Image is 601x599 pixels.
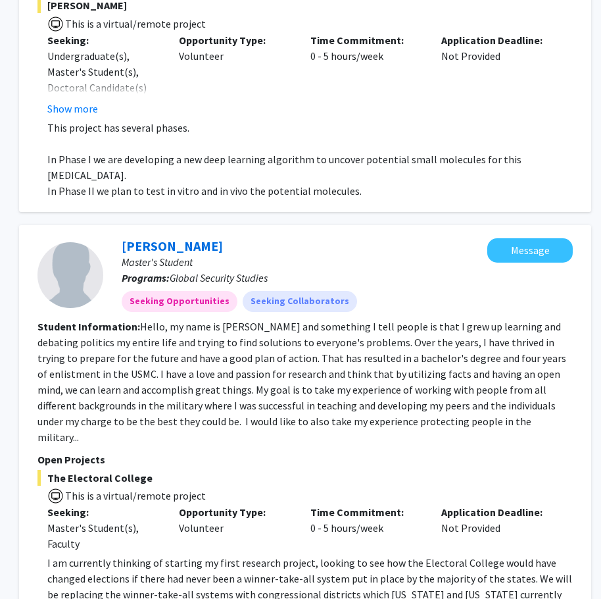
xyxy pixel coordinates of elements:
[37,320,566,444] fg-read-more: Hello, my name is [PERSON_NAME] and something I tell people is that I grew up learning and debati...
[47,183,573,199] p: In Phase II we plan to test in vitro and in vivo the potential molecules.
[47,520,159,552] div: Master's Student(s), Faculty
[431,504,563,552] div: Not Provided
[64,489,206,502] span: This is a virtual/remote project
[47,48,159,206] div: Undergraduate(s), Master's Student(s), Doctoral Candidate(s) (PhD, MD, DMD, PharmD, etc.), Postdo...
[122,238,223,254] a: [PERSON_NAME]
[47,32,159,48] p: Seeking:
[441,504,553,520] p: Application Deadline:
[10,540,56,589] iframe: Chat
[441,32,553,48] p: Application Deadline:
[64,17,206,30] span: This is a virtual/remote project
[37,320,140,333] b: Student Information:
[47,504,159,520] p: Seeking:
[122,291,237,312] mat-chip: Seeking Opportunities
[37,470,573,486] span: The Electoral College
[47,151,573,183] p: In Phase I we are developing a new deep learning algorithm to uncover potential small molecules f...
[243,291,357,312] mat-chip: Seeking Collaborators
[47,101,98,117] button: Show more
[179,504,291,520] p: Opportunity Type:
[47,120,573,136] p: This project has several phases.
[179,32,291,48] p: Opportunity Type:
[122,271,170,284] b: Programs:
[310,504,422,520] p: Time Commitment:
[169,504,300,552] div: Volunteer
[300,32,432,117] div: 0 - 5 hours/week
[169,32,300,117] div: Volunteer
[431,32,563,117] div: Not Provided
[37,453,105,466] span: Open Projects
[310,32,422,48] p: Time Commitment:
[122,255,193,269] span: Master's Student
[300,504,432,552] div: 0 - 5 hours/week
[487,238,573,263] button: Message John Ramsey
[170,271,268,284] span: Global Security Studies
